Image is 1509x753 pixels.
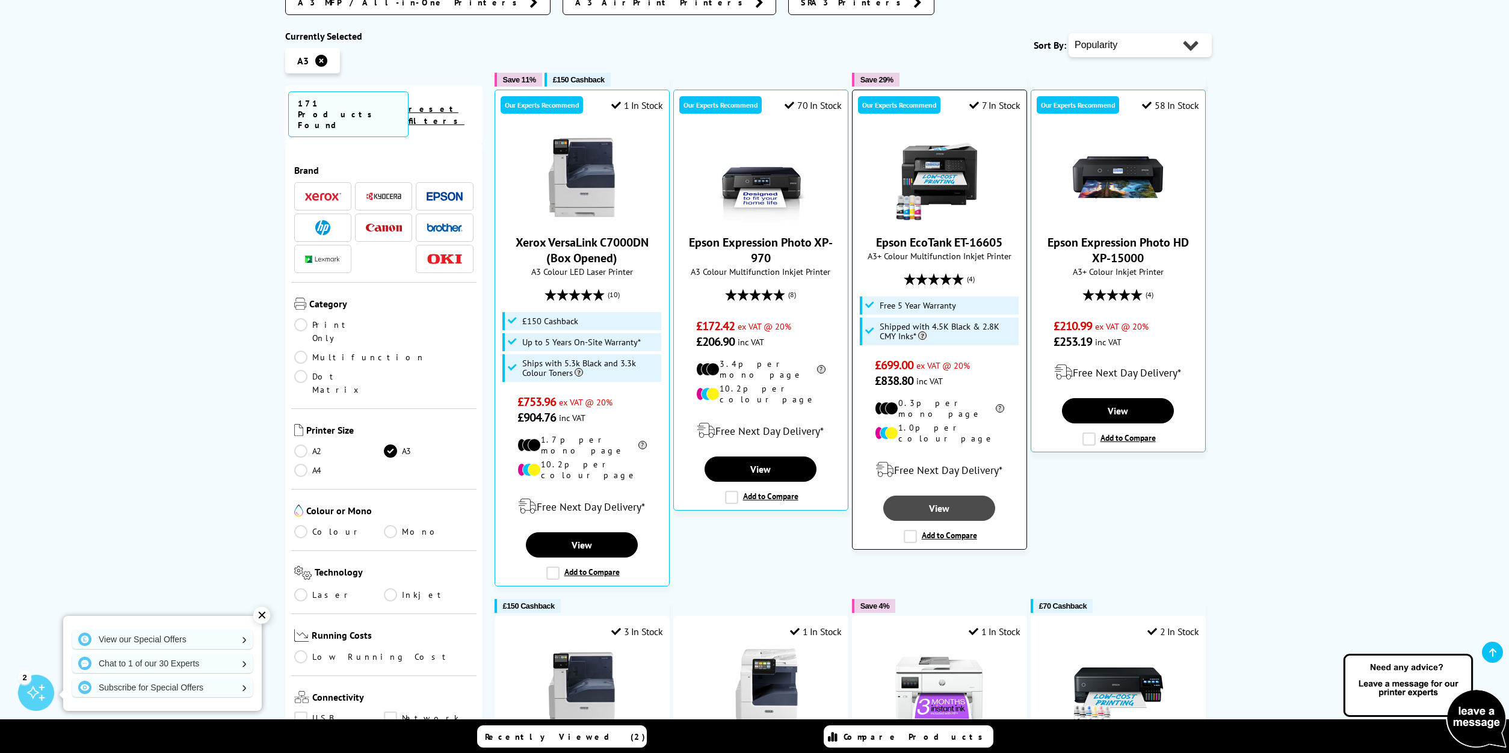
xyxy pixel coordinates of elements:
span: Technology [315,566,474,582]
a: Epson Expression Photo HD XP-15000 [1073,213,1163,225]
a: Inkjet [384,588,474,601]
label: Add to Compare [725,491,798,504]
span: £70 Cashback [1039,601,1087,610]
div: Our Experts Recommend [858,96,940,114]
a: Multifunction [294,351,425,364]
span: £206.90 [696,334,735,349]
div: Our Experts Recommend [501,96,583,114]
a: View [1062,398,1174,423]
div: modal_delivery [680,414,842,447]
span: ex VAT @ 20% [738,321,791,332]
img: Xerox VersaLink C7020DNW [715,647,806,737]
span: £699.00 [875,357,914,373]
div: 1 In Stock [790,625,842,638]
div: Our Experts Recommend [1037,96,1119,114]
a: Colour [294,525,384,538]
div: ✕ [253,607,270,624]
a: Kyocera [366,189,402,204]
img: Colour or Mono [294,505,303,517]
button: Save 29% [852,73,900,87]
label: Add to Compare [904,530,977,543]
span: (10) [608,283,620,306]
a: Network [384,712,474,725]
a: Canon [366,220,402,235]
span: £150 Cashback [503,601,555,610]
span: £904.76 [517,410,557,425]
span: inc VAT [559,412,585,423]
a: OKI [427,251,463,266]
span: £838.80 [875,373,914,389]
a: Recently Viewed (2) [477,725,647,748]
a: Epson EcoTank ET-16605 [894,213,984,225]
li: 3.4p per mono page [696,358,825,380]
span: £150 Cashback [522,316,578,326]
img: Brother [427,223,463,232]
div: Our Experts Recommend [679,96,762,114]
div: 1 In Stock [969,625,1020,638]
a: HP [305,220,341,235]
span: Shipped with 4.5K Black & 2.8K CMY Inks* [880,322,1016,341]
li: 1.0p per colour page [875,422,1004,444]
div: 2 [18,671,31,684]
li: 10.2p per colour page [696,383,825,405]
span: A3+ Colour Inkjet Printer [1037,266,1199,277]
span: A3+ Colour Multifunction Inkjet Printer [859,250,1020,262]
span: £753.96 [517,394,557,410]
span: (4) [967,268,975,290]
div: 2 In Stock [1147,625,1199,638]
span: £172.42 [696,318,735,334]
img: Category [294,298,306,310]
img: Kyocera [366,192,402,201]
div: modal_delivery [859,453,1020,487]
a: Epson Expression Photo HD XP-15000 [1048,235,1189,266]
li: 0.3p per mono page [875,398,1004,419]
div: 3 In Stock [611,625,663,638]
div: 58 In Stock [1142,99,1199,111]
span: ex VAT @ 20% [1095,321,1149,332]
a: Compare Products [824,725,993,748]
a: Laser [294,588,384,601]
span: Category [309,298,474,312]
span: Save 11% [503,75,536,84]
span: Running Costs [312,629,474,644]
a: Epson EcoTank ET-16605 [876,235,1002,250]
a: Lexmark [305,251,341,266]
a: Chat to 1 of our 30 Experts [72,654,253,673]
img: Epson EcoTank ET-16605 [894,132,984,223]
div: 7 In Stock [969,99,1020,111]
span: £150 Cashback [553,75,605,84]
a: View our Special Offers [72,630,253,649]
img: Canon [366,224,402,232]
span: Save 4% [860,601,889,610]
div: 1 In Stock [611,99,663,111]
a: Mono [384,525,474,538]
img: HP OfficeJet Pro 9730e (Box Opened) [894,647,984,737]
a: View [883,496,995,521]
span: (8) [788,283,796,306]
img: Epson Expression Photo HD XP-15000 [1073,132,1163,223]
span: A3 [297,55,309,67]
img: Connectivity [294,691,309,703]
img: HP [315,220,330,235]
a: USB [294,712,384,725]
img: Epson EcoTank ET-8550 [1073,647,1163,737]
a: Xerox [305,189,341,204]
a: reset filters [409,103,464,126]
span: inc VAT [916,375,943,387]
a: Dot Matrix [294,370,384,396]
img: Running Costs [294,629,309,642]
button: £70 Cashback [1031,599,1093,613]
span: Brand [294,164,474,176]
a: Epson [427,189,463,204]
span: ex VAT @ 20% [559,396,613,408]
a: Brother [427,220,463,235]
label: Add to Compare [1082,432,1156,446]
span: A3 Colour LED Laser Printer [501,266,663,277]
span: Colour or Mono [306,505,474,519]
div: modal_delivery [1037,355,1199,389]
img: OKI [427,254,463,264]
a: Low Running Cost [294,650,474,663]
a: Print Only [294,318,384,345]
button: Save 11% [495,73,542,87]
img: Epson [427,192,463,201]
